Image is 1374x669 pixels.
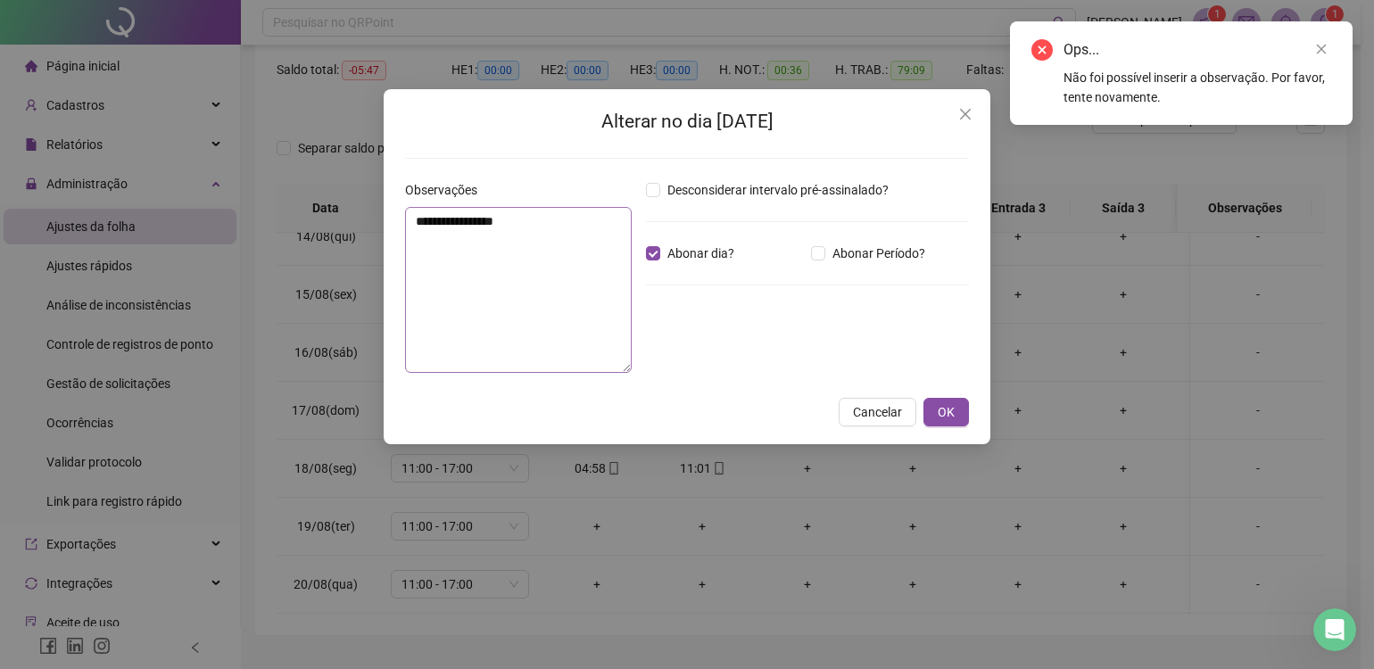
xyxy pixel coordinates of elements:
span: close [1315,43,1328,55]
iframe: Intercom live chat [1313,608,1356,651]
span: OK [938,402,955,422]
div: Ops... [1064,39,1331,61]
div: Não foi possível inserir a observação. Por favor, tente novamente. [1064,68,1331,107]
label: Observações [405,180,489,200]
span: close-circle [1031,39,1053,61]
h2: Alterar no dia [DATE] [405,107,969,136]
span: Abonar dia? [660,244,741,263]
span: Cancelar [853,402,902,422]
span: Abonar Período? [825,244,932,263]
button: Close [951,100,980,128]
span: close [958,107,973,121]
button: OK [923,398,969,426]
span: Desconsiderar intervalo pré-assinalado? [660,180,896,200]
button: Cancelar [839,398,916,426]
a: Close [1312,39,1331,59]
